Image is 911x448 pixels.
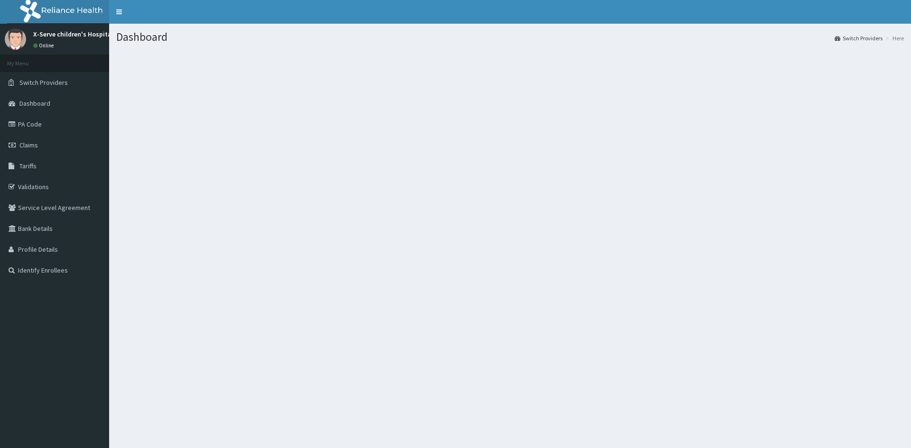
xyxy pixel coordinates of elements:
[33,42,56,49] a: Online
[33,31,113,37] p: X-Serve children's Hospital
[19,141,38,149] span: Claims
[19,99,50,108] span: Dashboard
[5,28,26,50] img: User Image
[19,162,37,170] span: Tariffs
[883,34,904,42] li: Here
[19,78,68,87] span: Switch Providers
[116,31,904,43] h1: Dashboard
[835,34,883,42] a: Switch Providers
